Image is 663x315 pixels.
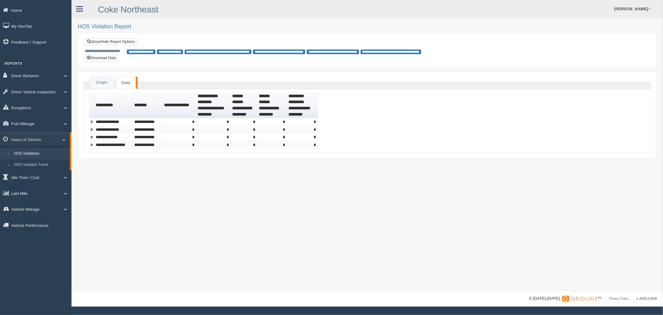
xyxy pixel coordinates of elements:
h2: HOS Violation Report [78,24,657,30]
th: Sort column [196,92,231,118]
th: Sort column [231,92,257,118]
th: Sort column [94,92,133,118]
a: HOS Violation Trend [11,159,70,171]
th: Sort column [257,92,287,118]
th: Sort column [287,92,318,118]
img: Gridline [562,296,597,302]
a: Graph [90,76,113,89]
a: Coke Northeast [98,5,159,14]
div: © [DATE]-[DATE] - ™ [529,295,657,302]
button: Download Data [85,54,118,61]
a: Privacy Policy [609,297,628,300]
span: v. 2025.4.2019 [637,297,657,300]
th: Sort column [133,92,163,118]
a: HOS Violations [11,148,70,159]
a: Data [116,77,136,89]
th: Sort column [163,92,196,118]
a: Show/Hide Report Options [85,38,137,45]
